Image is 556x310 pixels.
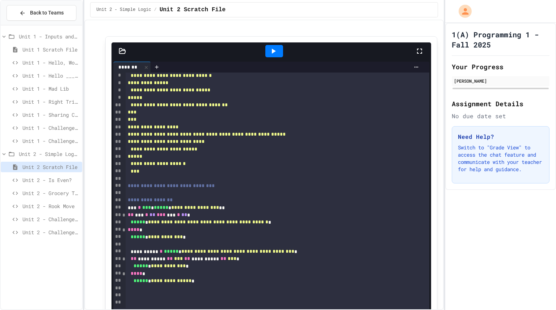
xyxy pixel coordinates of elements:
[19,150,79,158] span: Unit 2 - Simple Logic
[30,9,64,17] span: Back to Teams
[452,99,549,109] h2: Assignment Details
[22,85,79,92] span: Unit 1 - Mad Lib
[451,3,473,20] div: My Account
[452,112,549,120] div: No due date set
[458,144,543,173] p: Switch to "Grade View" to access the chat feature and communicate with your teacher for help and ...
[458,132,543,141] h3: Need Help?
[22,163,79,171] span: Unit 2 Scratch File
[22,124,79,132] span: Unit 1 - Challenge Project - Cat Years Calculator
[452,62,549,72] h2: Your Progress
[22,202,79,210] span: Unit 2 - Rook Move
[22,137,79,145] span: Unit 1 - Challenge Project - Ancient Pyramid
[22,72,79,79] span: Unit 1 - Hello _____
[22,189,79,197] span: Unit 2 - Grocery Tracker
[22,46,79,53] span: Unit 1 Scratch File
[22,111,79,119] span: Unit 1 - Sharing Cookies
[96,7,151,13] span: Unit 2 - Simple Logic
[160,5,226,14] span: Unit 2 Scratch File
[22,59,79,66] span: Unit 1 - Hello, World!
[22,98,79,106] span: Unit 1 - Right Triangle Calculator
[22,176,79,184] span: Unit 2 - Is Even?
[19,33,79,40] span: Unit 1 - Inputs and Numbers
[454,78,547,84] div: [PERSON_NAME]
[22,228,79,236] span: Unit 2 - Challenge Project - Colors on Chessboard
[7,5,76,21] button: Back to Teams
[452,29,549,50] h1: 1(A) Programming 1 - Fall 2025
[154,7,156,13] span: /
[22,215,79,223] span: Unit 2 - Challenge Project - Type of Triangle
